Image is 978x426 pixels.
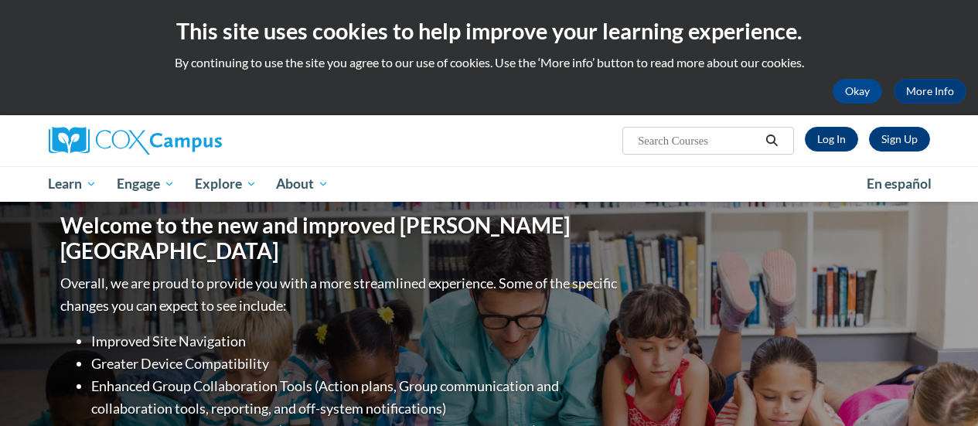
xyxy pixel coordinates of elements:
p: Overall, we are proud to provide you with a more streamlined experience. Some of the specific cha... [60,272,621,317]
a: Cox Campus [49,127,327,155]
p: By continuing to use the site you agree to our use of cookies. Use the ‘More info’ button to read... [12,54,966,71]
a: Learn [39,166,107,202]
a: En español [857,168,942,200]
img: Cox Campus [49,127,222,155]
a: Register [869,127,930,152]
li: Enhanced Group Collaboration Tools (Action plans, Group communication and collaboration tools, re... [91,375,621,420]
a: About [266,166,339,202]
iframe: Button to launch messaging window [916,364,966,414]
span: Engage [117,175,175,193]
a: More Info [894,79,966,104]
a: Log In [805,127,858,152]
span: Explore [195,175,257,193]
li: Improved Site Navigation [91,330,621,353]
button: Search [760,131,783,150]
h2: This site uses cookies to help improve your learning experience. [12,15,966,46]
span: Learn [48,175,97,193]
div: Main menu [37,166,942,202]
span: En español [867,176,932,192]
button: Okay [833,79,882,104]
span: About [276,175,329,193]
input: Search Courses [636,131,760,150]
li: Greater Device Compatibility [91,353,621,375]
h1: Welcome to the new and improved [PERSON_NAME][GEOGRAPHIC_DATA] [60,213,621,264]
a: Engage [107,166,185,202]
a: Explore [185,166,267,202]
